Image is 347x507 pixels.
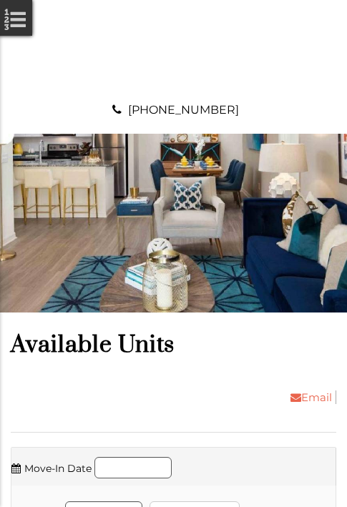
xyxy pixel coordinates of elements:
h1: Available Units [11,330,336,360]
label: Move-In Date [11,459,92,478]
a: Email [280,390,336,404]
a: [PHONE_NUMBER] [128,103,239,117]
img: A graphic with a red M and the word SOUTH. [138,14,210,86]
input: Move in date [94,457,172,478]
